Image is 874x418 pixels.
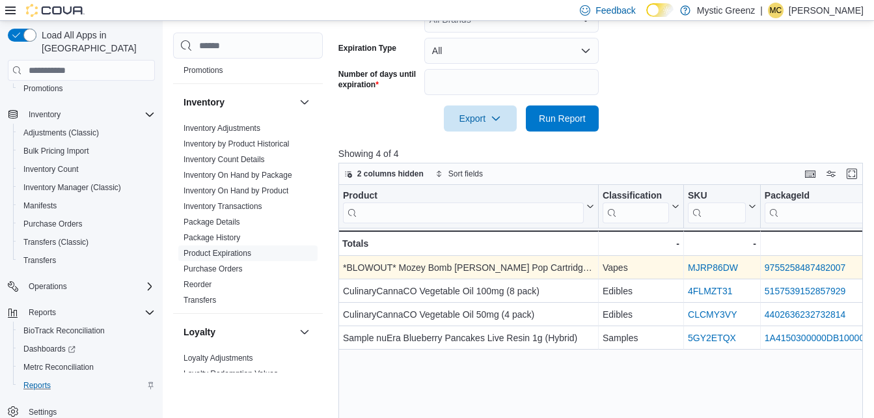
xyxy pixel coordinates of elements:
[13,376,160,395] button: Reports
[18,253,61,268] a: Transfers
[184,264,243,274] span: Purchase Orders
[184,186,288,196] span: Inventory On Hand by Product
[184,369,278,378] a: Loyalty Redemption Values
[13,215,160,233] button: Purchase Orders
[18,359,99,375] a: Metrc Reconciliation
[184,233,240,242] a: Package History
[3,277,160,296] button: Operations
[184,96,294,109] button: Inventory
[36,29,155,55] span: Load All Apps in [GEOGRAPHIC_DATA]
[29,281,67,292] span: Operations
[23,326,105,336] span: BioTrack Reconciliation
[18,180,126,195] a: Inventory Manager (Classic)
[18,143,94,159] a: Bulk Pricing Import
[184,139,290,148] a: Inventory by Product Historical
[23,279,72,294] button: Operations
[184,280,212,289] a: Reorder
[357,169,424,179] span: 2 columns hidden
[184,202,262,211] a: Inventory Transactions
[18,341,81,357] a: Dashboards
[770,3,782,18] span: MC
[18,378,56,393] a: Reports
[603,283,679,299] div: Edibles
[343,330,594,346] div: Sample nuEra Blueberry Pancakes Live Resin 1g (Hybrid)
[184,201,262,212] span: Inventory Transactions
[444,105,517,132] button: Export
[13,322,160,340] button: BioTrack Reconciliation
[339,166,429,182] button: 2 columns hidden
[526,105,599,132] button: Run Report
[184,171,292,180] a: Inventory On Hand by Package
[23,255,56,266] span: Transfers
[23,107,155,122] span: Inventory
[23,201,57,211] span: Manifests
[18,81,68,96] a: Promotions
[184,155,265,164] a: Inventory Count Details
[23,380,51,391] span: Reports
[18,198,155,214] span: Manifests
[688,190,746,202] div: SKU
[765,286,846,296] a: 5157539152857929
[184,96,225,109] h3: Inventory
[448,169,483,179] span: Sort fields
[18,341,155,357] span: Dashboards
[18,234,155,250] span: Transfers (Classic)
[184,217,240,227] span: Package Details
[184,123,260,133] span: Inventory Adjustments
[18,234,94,250] a: Transfers (Classic)
[18,161,84,177] a: Inventory Count
[765,262,846,273] a: 9755258487482007
[603,190,669,202] div: Classification
[184,249,251,258] a: Product Expirations
[688,190,756,223] button: SKU
[688,333,736,343] a: 5GY2ETQX
[18,125,155,141] span: Adjustments (Classic)
[603,307,679,322] div: Edibles
[343,307,594,322] div: CulinaryCannaCO Vegetable Oil 50mg (4 pack)
[603,190,679,223] button: Classification
[18,180,155,195] span: Inventory Manager (Classic)
[603,236,679,251] div: -
[697,3,755,18] p: Mystic Greenz
[184,124,260,133] a: Inventory Adjustments
[603,190,669,223] div: Classification
[430,166,488,182] button: Sort fields
[3,105,160,124] button: Inventory
[343,260,594,275] div: *BLOWOUT* Mozey Bomb [PERSON_NAME] Pop Cartridge 1g Hybrid
[184,354,253,363] a: Loyalty Adjustments
[18,359,155,375] span: Metrc Reconciliation
[688,236,756,251] div: -
[18,323,155,339] span: BioTrack Reconciliation
[23,128,99,138] span: Adjustments (Classic)
[603,330,679,346] div: Samples
[23,182,121,193] span: Inventory Manager (Classic)
[184,170,292,180] span: Inventory On Hand by Package
[23,305,61,320] button: Reports
[13,233,160,251] button: Transfers (Classic)
[184,154,265,165] span: Inventory Count Details
[184,186,288,195] a: Inventory On Hand by Product
[184,295,216,305] span: Transfers
[13,142,160,160] button: Bulk Pricing Import
[844,166,860,182] button: Enter fullscreen
[802,166,818,182] button: Keyboard shortcuts
[18,323,110,339] a: BioTrack Reconciliation
[646,3,674,17] input: Dark Mode
[452,105,509,132] span: Export
[23,83,63,94] span: Promotions
[18,198,62,214] a: Manifests
[13,358,160,376] button: Metrc Reconciliation
[343,190,584,202] div: Product
[13,251,160,270] button: Transfers
[595,4,635,17] span: Feedback
[184,139,290,149] span: Inventory by Product Historical
[646,17,647,18] span: Dark Mode
[760,3,763,18] p: |
[18,81,155,96] span: Promotions
[13,340,160,358] a: Dashboards
[603,260,679,275] div: Vapes
[184,296,216,305] a: Transfers
[343,190,584,223] div: Product
[184,279,212,290] span: Reorder
[13,178,160,197] button: Inventory Manager (Classic)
